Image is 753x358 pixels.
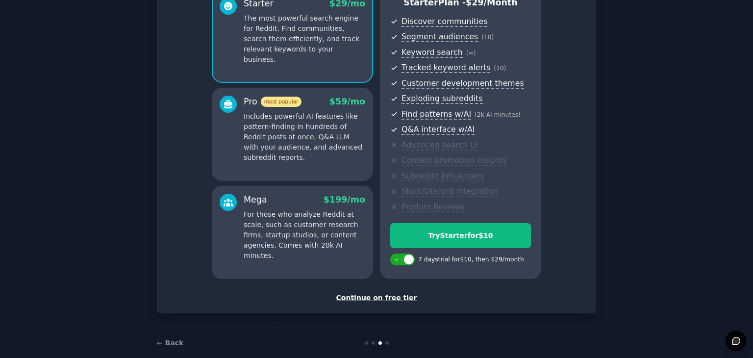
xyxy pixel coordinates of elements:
button: TryStarterfor$10 [390,223,531,248]
span: $ 199 /mo [324,195,365,205]
span: Segment audiences [402,32,478,42]
span: Advanced search UI [402,140,478,151]
a: ← Back [157,339,183,347]
span: Exploding subreddits [402,94,482,104]
div: Try Starter for $10 [391,230,530,241]
span: Find patterns w/AI [402,109,471,120]
span: Keyword search [402,48,463,58]
span: most popular [261,97,302,107]
div: 7 days trial for $10 , then $ 29 /month [418,256,524,264]
span: Slack/Discord integration [402,186,499,197]
span: Discover communities [402,17,487,27]
p: Includes powerful AI features like pattern-finding in hundreds of Reddit posts at once, Q&A LLM w... [244,111,365,163]
span: Subreddit influencers [402,171,484,181]
div: Continue on free tier [167,293,586,303]
div: Mega [244,194,267,206]
span: ( 2k AI minutes ) [475,111,521,118]
div: Pro [244,96,301,108]
span: Q&A interface w/AI [402,125,475,135]
span: Product Reviews [402,202,465,212]
p: The most powerful search engine for Reddit. Find communities, search them efficiently, and track ... [244,13,365,65]
span: Tracked keyword alerts [402,63,490,73]
span: ( 10 ) [481,34,494,41]
span: Customer development themes [402,78,524,89]
span: ( ∞ ) [466,50,476,56]
span: $ 59 /mo [329,97,365,106]
span: ( 10 ) [494,65,506,72]
p: For those who analyze Reddit at scale, such as customer research firms, startup studios, or conte... [244,209,365,261]
span: Content promotion insights [402,155,507,166]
